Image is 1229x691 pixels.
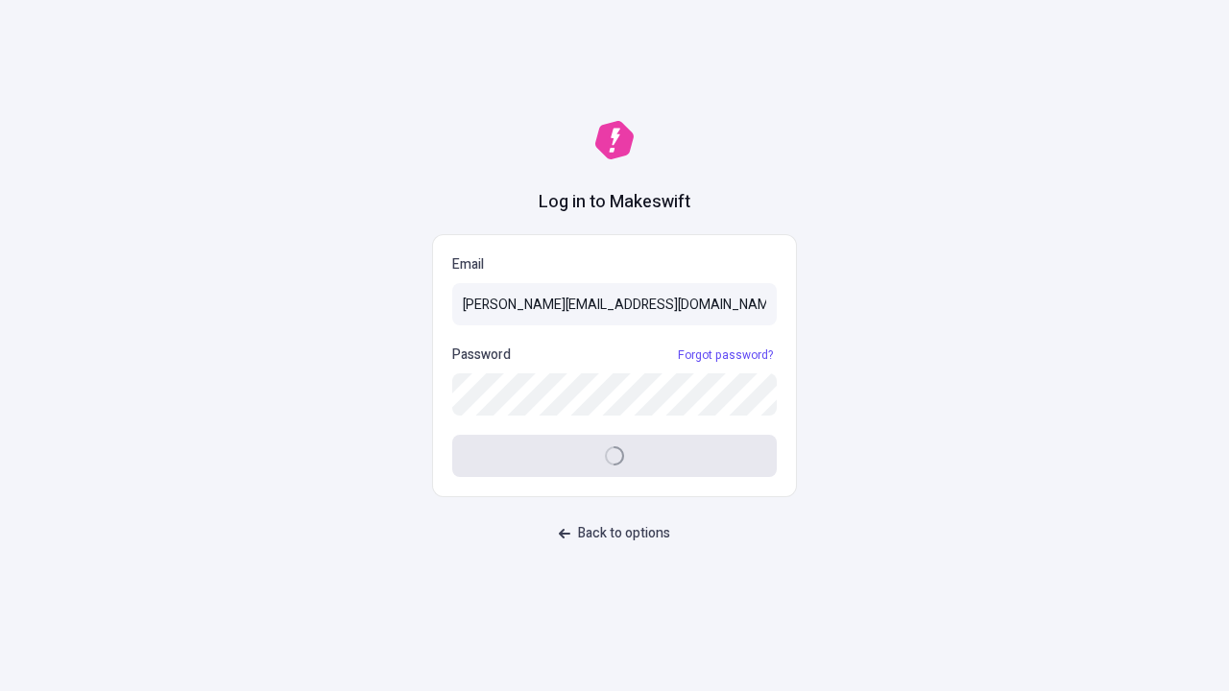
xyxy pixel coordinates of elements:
input: Email [452,283,777,325]
span: Back to options [578,523,670,544]
p: Password [452,345,511,366]
button: Back to options [547,516,682,551]
a: Forgot password? [674,347,777,363]
p: Email [452,254,777,275]
h1: Log in to Makeswift [539,190,690,215]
